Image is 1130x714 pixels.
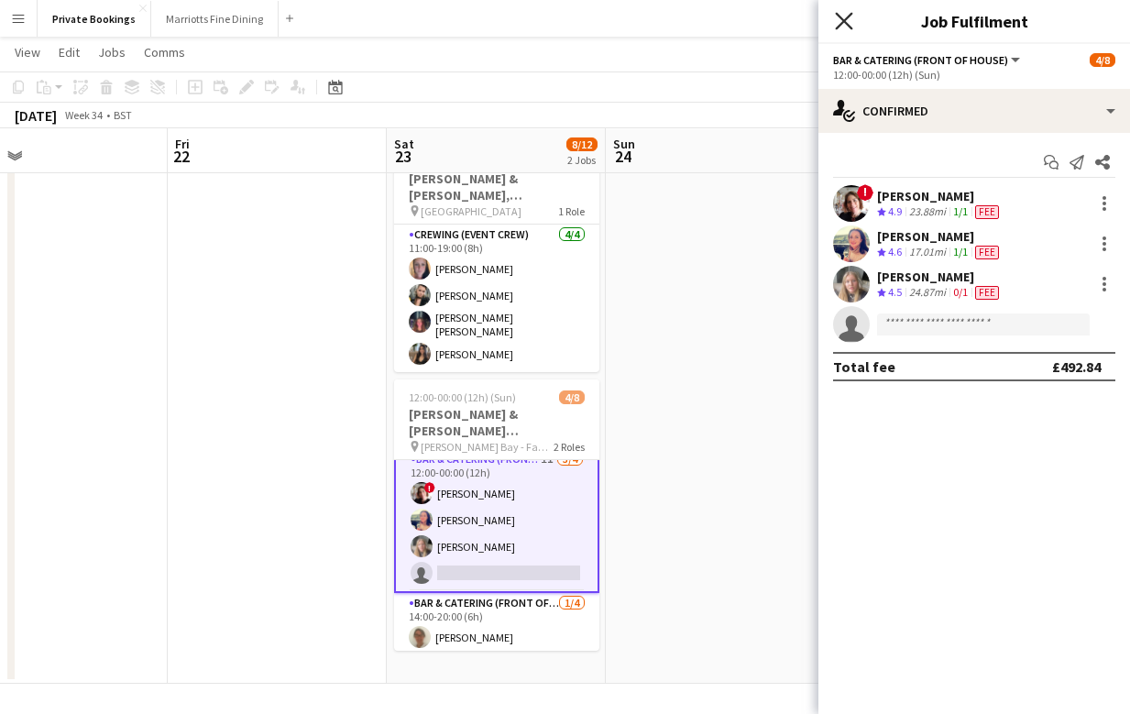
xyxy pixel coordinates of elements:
[38,1,151,37] button: Private Bookings
[409,390,516,404] span: 12:00-00:00 (12h) (Sun)
[1052,357,1101,376] div: £492.84
[877,228,1003,245] div: [PERSON_NAME]
[98,44,126,60] span: Jobs
[818,9,1130,33] h3: Job Fulfilment
[59,44,80,60] span: Edit
[905,245,949,260] div: 17.01mi
[905,285,949,301] div: 24.87mi
[175,136,190,152] span: Fri
[833,53,1023,67] button: Bar & Catering (Front of House)
[567,153,597,167] div: 2 Jobs
[424,482,435,493] span: !
[613,136,635,152] span: Sun
[953,245,968,258] app-skills-label: 1/1
[394,170,599,203] h3: [PERSON_NAME] & [PERSON_NAME], [PERSON_NAME], [DATE]
[905,204,949,220] div: 23.88mi
[554,440,585,454] span: 2 Roles
[394,225,599,372] app-card-role: Crewing (Event Crew)4/411:00-19:00 (8h)[PERSON_NAME][PERSON_NAME][PERSON_NAME] [PERSON_NAME][PERS...
[975,246,999,259] span: Fee
[888,245,902,258] span: 4.6
[144,44,185,60] span: Comms
[610,146,635,167] span: 24
[137,40,192,64] a: Comms
[888,285,902,299] span: 4.5
[953,204,968,218] app-skills-label: 1/1
[421,440,554,454] span: [PERSON_NAME] Bay - Family Home
[833,68,1115,82] div: 12:00-00:00 (12h) (Sun)
[975,205,999,219] span: Fee
[394,406,599,439] h3: [PERSON_NAME] & [PERSON_NAME][GEOGRAPHIC_DATA], [DATE]
[7,40,48,64] a: View
[833,357,895,376] div: Total fee
[975,286,999,300] span: Fee
[114,108,132,122] div: BST
[91,40,133,64] a: Jobs
[877,269,1003,285] div: [PERSON_NAME]
[51,40,87,64] a: Edit
[394,447,599,593] app-card-role: Bar & Catering (Front of House)1I3/412:00-00:00 (12h)![PERSON_NAME][PERSON_NAME][PERSON_NAME]
[558,204,585,218] span: 1 Role
[151,1,279,37] button: Marriotts Fine Dining
[391,146,414,167] span: 23
[15,106,57,125] div: [DATE]
[833,53,1008,67] span: Bar & Catering (Front of House)
[394,379,599,651] app-job-card: 12:00-00:00 (12h) (Sun)4/8[PERSON_NAME] & [PERSON_NAME][GEOGRAPHIC_DATA], [DATE] [PERSON_NAME] Ba...
[60,108,106,122] span: Week 34
[172,146,190,167] span: 22
[421,204,521,218] span: [GEOGRAPHIC_DATA]
[857,184,873,201] span: !
[818,89,1130,133] div: Confirmed
[953,285,968,299] app-skills-label: 0/1
[394,144,599,372] app-job-card: 11:00-19:00 (8h)4/4[PERSON_NAME] & [PERSON_NAME], [PERSON_NAME], [DATE] [GEOGRAPHIC_DATA]1 RoleCr...
[971,245,1003,260] div: Crew has different fees then in role
[394,136,414,152] span: Sat
[566,137,598,151] span: 8/12
[559,390,585,404] span: 4/8
[1090,53,1115,67] span: 4/8
[971,204,1003,220] div: Crew has different fees then in role
[877,188,1003,204] div: [PERSON_NAME]
[15,44,40,60] span: View
[888,204,902,218] span: 4.9
[971,285,1003,301] div: Crew has different fees then in role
